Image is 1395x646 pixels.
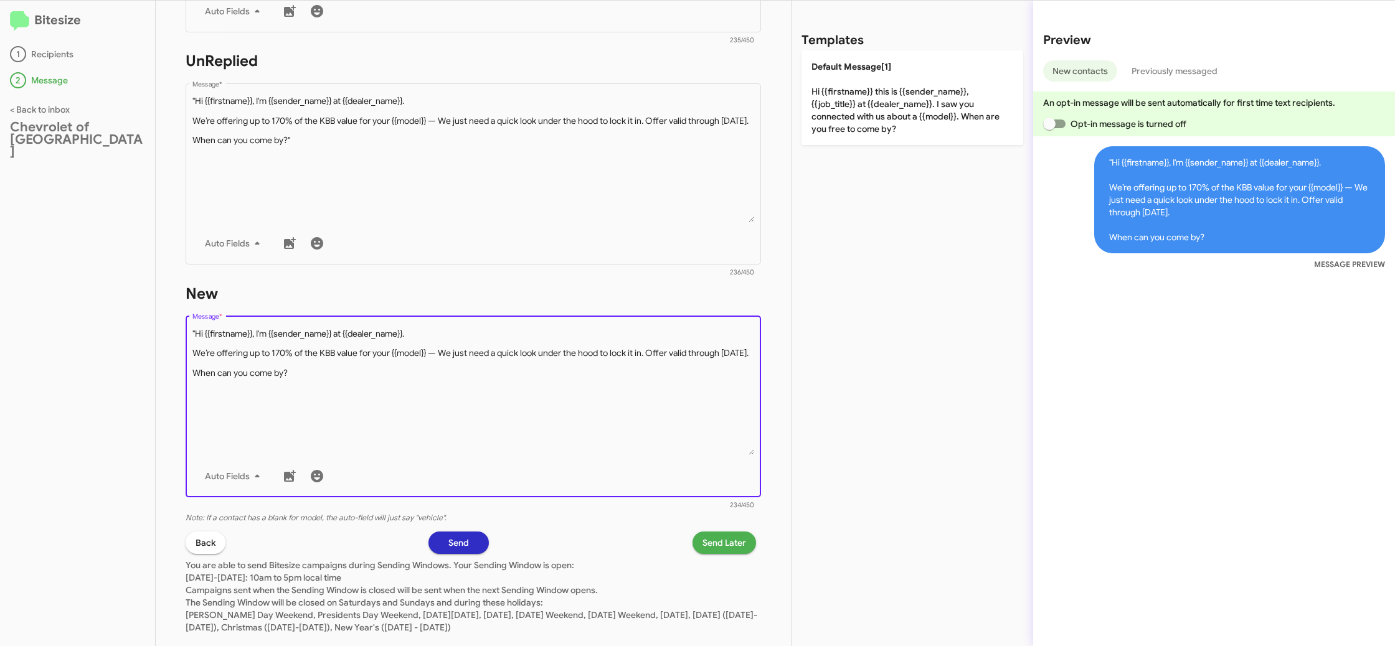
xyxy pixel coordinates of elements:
[10,11,29,31] img: logo-minimal.svg
[1071,116,1186,131] span: Opt-in message is turned off
[1052,60,1108,82] span: New contacts
[1132,60,1218,82] span: Previously messaged
[1122,60,1227,82] button: Previously messaged
[186,51,761,71] h1: UnReplied
[10,46,145,62] div: Recipients
[730,37,754,44] mat-hint: 235/450
[693,531,756,554] button: Send Later
[1043,30,1385,50] h2: Preview
[448,531,469,554] span: Send
[10,104,70,115] a: < Back to inbox
[186,559,757,633] span: You are able to send Bitesize campaigns during Sending Windows. Your Sending Window is open: [DAT...
[811,61,891,72] span: Default Message[1]
[10,72,26,88] div: 2
[196,531,215,554] span: Back
[702,531,746,554] span: Send Later
[205,465,265,487] span: Auto Fields
[1094,146,1385,253] span: "Hi {{firstname}}, I'm {{sender_name}} at {{dealer_name}}. We’re offering up to 170% of the KBB v...
[1043,60,1117,82] button: New contacts
[186,284,761,304] h1: New
[195,465,275,487] button: Auto Fields
[730,269,754,276] mat-hint: 236/450
[205,232,265,255] span: Auto Fields
[802,30,864,50] h2: Templates
[10,46,26,62] div: 1
[10,11,145,31] h2: Bitesize
[195,232,275,255] button: Auto Fields
[1314,258,1385,271] small: MESSAGE PREVIEW
[10,72,145,88] div: Message
[186,531,225,554] button: Back
[428,531,489,554] button: Send
[730,502,754,509] mat-hint: 234/450
[186,513,447,523] i: Note: If a contact has a blank for model, the auto-field will just say "vehicle".
[802,50,1023,145] p: Hi {{firstname}} this is {{sender_name}}, {{job_title}} at {{dealer_name}}. I saw you connected w...
[1043,96,1385,109] p: An opt-in message will be sent automatically for first time text recipients.
[10,121,145,158] div: Chevrolet of [GEOGRAPHIC_DATA]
